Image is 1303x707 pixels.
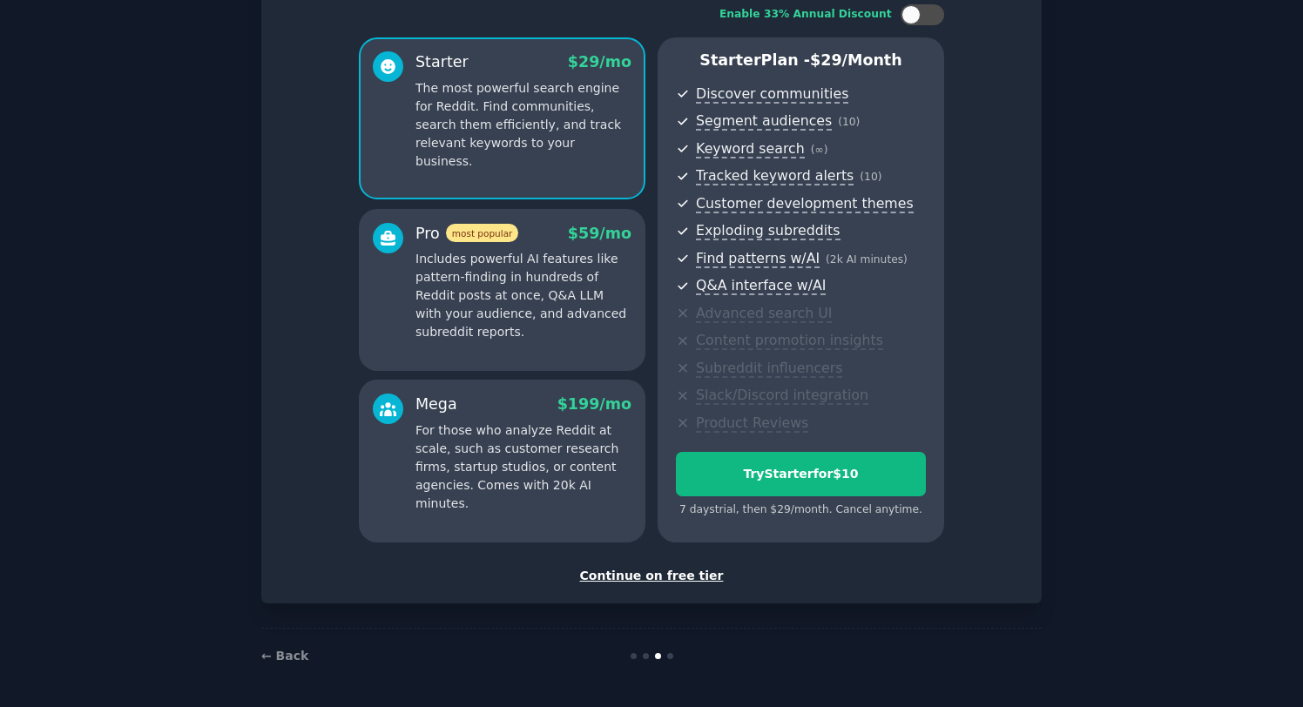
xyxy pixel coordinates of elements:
[696,222,840,240] span: Exploding subreddits
[696,195,914,213] span: Customer development themes
[696,305,832,323] span: Advanced search UI
[261,649,308,663] a: ← Back
[415,51,469,73] div: Starter
[415,394,457,415] div: Mega
[696,167,854,185] span: Tracked keyword alerts
[696,250,820,268] span: Find patterns w/AI
[677,465,925,483] div: Try Starter for $10
[696,85,848,104] span: Discover communities
[719,7,892,23] div: Enable 33% Annual Discount
[838,116,860,128] span: ( 10 )
[568,225,631,242] span: $ 59 /mo
[415,421,631,513] p: For those who analyze Reddit at scale, such as customer research firms, startup studios, or conte...
[415,79,631,171] p: The most powerful search engine for Reddit. Find communities, search them efficiently, and track ...
[696,414,808,433] span: Product Reviews
[568,53,631,71] span: $ 29 /mo
[696,140,805,158] span: Keyword search
[696,277,826,295] span: Q&A interface w/AI
[826,253,908,266] span: ( 2k AI minutes )
[810,51,902,69] span: $ 29 /month
[415,250,631,341] p: Includes powerful AI features like pattern-finding in hundreds of Reddit posts at once, Q&A LLM w...
[280,567,1023,585] div: Continue on free tier
[446,224,519,242] span: most popular
[860,171,881,183] span: ( 10 )
[415,223,518,245] div: Pro
[676,452,926,496] button: TryStarterfor$10
[696,360,842,378] span: Subreddit influencers
[696,112,832,131] span: Segment audiences
[811,144,828,156] span: ( ∞ )
[676,50,926,71] p: Starter Plan -
[557,395,631,413] span: $ 199 /mo
[696,332,883,350] span: Content promotion insights
[676,502,926,518] div: 7 days trial, then $ 29 /month . Cancel anytime.
[696,387,868,405] span: Slack/Discord integration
